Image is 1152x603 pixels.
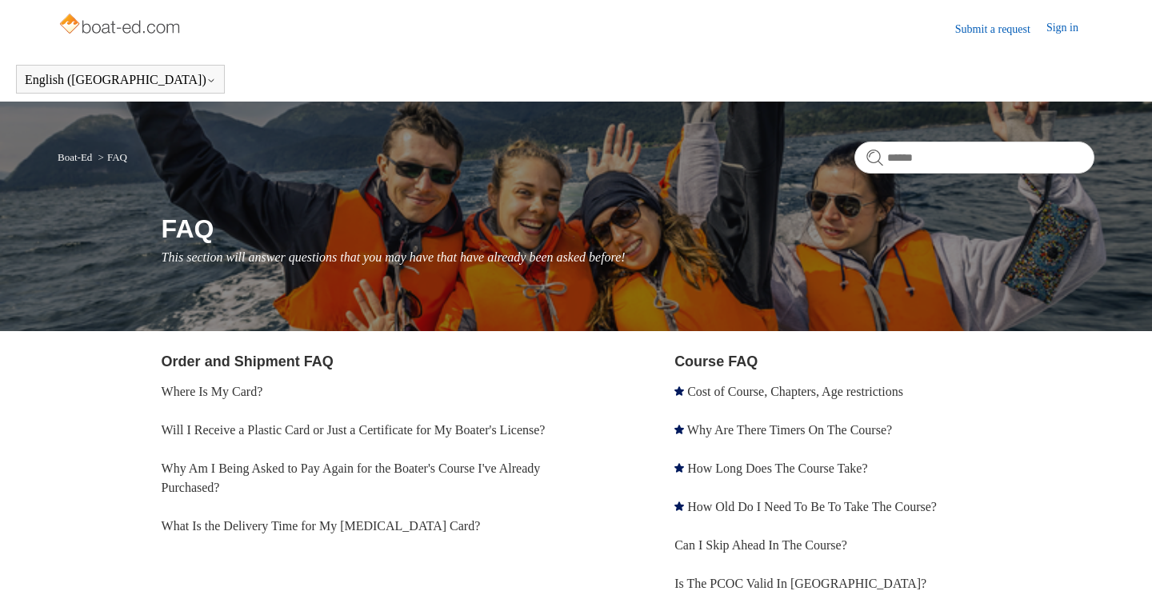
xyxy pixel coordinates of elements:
a: What Is the Delivery Time for My [MEDICAL_DATA] Card? [162,519,481,533]
a: Can I Skip Ahead In The Course? [674,538,847,552]
a: Why Are There Timers On The Course? [687,423,892,437]
a: Sign in [1046,19,1094,38]
svg: Promoted article [674,386,684,396]
input: Search [854,142,1094,174]
a: Will I Receive a Plastic Card or Just a Certificate for My Boater's License? [162,423,546,437]
svg: Promoted article [674,425,684,434]
button: English ([GEOGRAPHIC_DATA]) [25,73,216,87]
a: Is The PCOC Valid In [GEOGRAPHIC_DATA]? [674,577,926,590]
a: Where Is My Card? [162,385,263,398]
a: Course FAQ [674,353,758,369]
li: FAQ [95,151,127,163]
a: Order and Shipment FAQ [162,353,334,369]
a: Why Am I Being Asked to Pay Again for the Boater's Course I've Already Purchased? [162,461,541,494]
li: Boat-Ed [58,151,95,163]
img: Boat-Ed Help Center home page [58,10,185,42]
svg: Promoted article [674,463,684,473]
a: Submit a request [955,21,1046,38]
a: How Long Does The Course Take? [687,461,867,475]
svg: Promoted article [674,501,684,511]
div: Live chat [1098,549,1140,591]
a: Boat-Ed [58,151,92,163]
p: This section will answer questions that you may have that have already been asked before! [162,248,1094,267]
a: How Old Do I Need To Be To Take The Course? [687,500,937,513]
a: Cost of Course, Chapters, Age restrictions [687,385,903,398]
h1: FAQ [162,210,1094,248]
